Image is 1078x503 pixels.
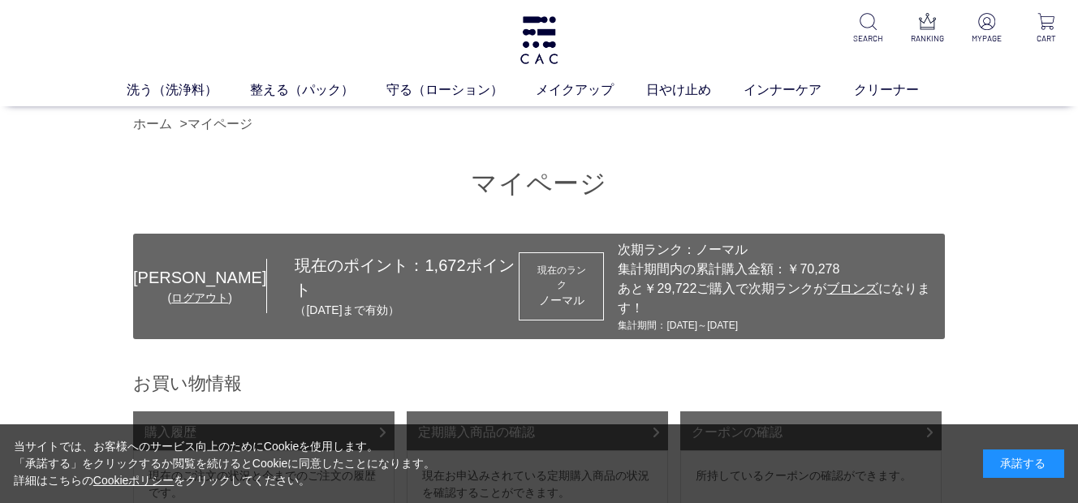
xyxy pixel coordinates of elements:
[646,80,744,100] a: 日やけ止め
[518,16,560,64] img: logo
[534,263,589,292] dt: 現在のランク
[188,117,252,131] a: マイページ
[854,80,951,100] a: クリーナー
[968,13,1006,45] a: MYPAGE
[133,372,945,395] h2: お買い物情報
[407,411,668,450] a: 定期購入商品の確認
[93,474,175,487] a: Cookieポリシー
[618,279,937,318] div: あと￥29,722ご購入で次期ランクが になります！
[618,260,937,279] div: 集計期間内の累計購入金額：￥70,278
[295,302,518,319] p: （[DATE]まで有効）
[14,438,436,489] div: 当サイトでは、お客様へのサービス向上のためにCookieを使用します。 「承諾する」をクリックするか閲覧を続けるとCookieに同意したことになります。 詳細はこちらの をクリックしてください。
[179,114,256,134] li: >
[250,80,386,100] a: 整える（パック）
[267,253,518,319] div: 現在のポイント： ポイント
[826,282,878,295] span: ブロンズ
[133,290,266,307] div: ( )
[983,449,1064,478] div: 承諾する
[171,291,228,304] a: ログアウト
[133,265,266,290] div: [PERSON_NAME]
[133,117,172,131] a: ホーム
[536,80,646,100] a: メイクアップ
[618,240,937,260] div: 次期ランク：ノーマル
[127,80,250,100] a: 洗う（洗浄料）
[908,13,946,45] a: RANKING
[1027,32,1065,45] p: CART
[744,80,854,100] a: インナーケア
[386,80,536,100] a: 守る（ローション）
[133,411,395,450] a: 購入履歴
[849,13,887,45] a: SEARCH
[133,166,945,201] h1: マイページ
[618,318,937,333] div: 集計期間：[DATE]～[DATE]
[534,292,589,309] div: ノーマル
[680,411,942,450] a: クーポンの確認
[908,32,946,45] p: RANKING
[1027,13,1065,45] a: CART
[849,32,887,45] p: SEARCH
[425,256,465,274] span: 1,672
[968,32,1006,45] p: MYPAGE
